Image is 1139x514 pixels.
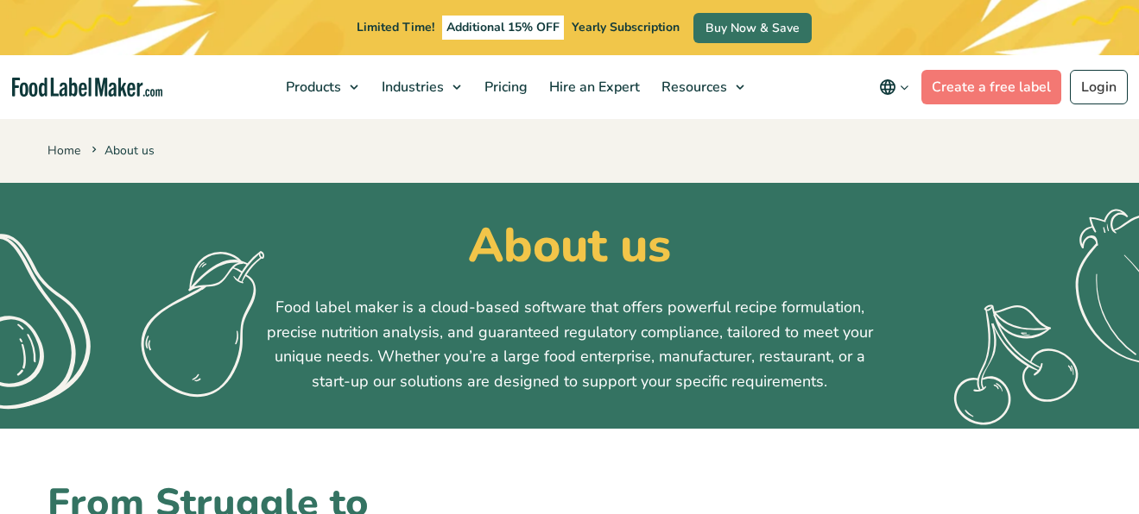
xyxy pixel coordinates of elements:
a: Resources [651,55,753,119]
a: Pricing [474,55,535,119]
a: Home [47,142,80,159]
span: Limited Time! [357,19,434,35]
a: Create a free label [921,70,1061,104]
span: Hire an Expert [544,78,642,97]
a: Industries [371,55,470,119]
a: Hire an Expert [539,55,647,119]
h1: About us [47,217,1092,274]
a: Buy Now & Save [693,13,812,43]
span: Yearly Subscription [572,19,680,35]
span: Resources [656,78,729,97]
p: Food label maker is a cloud-based software that offers powerful recipe formulation, precise nutri... [259,295,881,394]
span: Pricing [479,78,529,97]
span: About us [88,142,155,159]
span: Industries [377,78,446,97]
span: Additional 15% OFF [442,16,564,40]
a: Products [275,55,367,119]
span: Products [281,78,343,97]
a: Login [1070,70,1128,104]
